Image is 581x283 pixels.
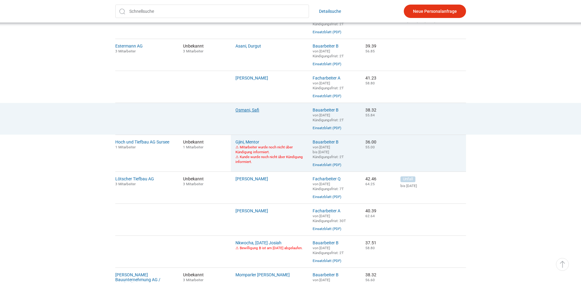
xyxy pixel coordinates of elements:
[313,272,339,277] a: Bauarbeiter B
[365,44,376,48] nobr: 39.39
[365,240,376,245] nobr: 37.51
[556,258,569,271] a: ▵ Nach oben
[365,49,375,53] small: 56.85
[365,145,375,149] small: 55.00
[235,272,290,277] a: Momparler [PERSON_NAME]
[365,272,376,277] nobr: 38.32
[365,182,375,186] small: 64.25
[365,76,376,80] nobr: 41.23
[313,126,341,130] a: Einsatzblatt (PDF)
[115,49,136,53] small: 3 Mitarbeiter
[235,76,268,80] a: [PERSON_NAME]
[365,208,376,213] nobr: 40.39
[365,278,375,282] small: 56.60
[115,145,136,149] small: 1 Mitarbeiter
[365,246,375,250] small: 58.80
[313,44,339,48] a: Bauarbeiter B
[400,176,415,182] span: Unfall
[365,140,376,144] nobr: 36.00
[400,184,466,188] small: bis [DATE]
[313,140,339,144] a: Bauarbeiter B
[365,108,376,112] nobr: 38.32
[313,62,341,66] a: Einsatzblatt (PDF)
[313,49,344,58] small: von [DATE] Kündigungsfrist: 2T
[365,214,375,218] small: 62.64
[313,30,341,34] a: Einsatzblatt (PDF)
[313,76,340,80] a: Facharbeiter A
[365,81,375,85] small: 58.80
[313,113,344,122] small: von [DATE] Kündigungsfrist: 2T
[313,240,339,245] a: Bauarbeiter B
[235,240,282,245] a: Nkwocha, [DATE] Josiah
[404,5,466,18] a: Neue Personalanfrage
[183,278,203,282] small: 3 Mitarbeiter
[313,259,341,263] a: Einsatzblatt (PDF)
[235,208,268,213] a: [PERSON_NAME]
[115,44,143,48] a: Estermann AG
[183,272,227,282] span: Unbekannt
[235,140,259,144] a: Gjini, Mentor
[115,182,136,186] small: 3 Mitarbeiter
[183,145,203,149] small: 1 Mitarbeiter
[235,176,268,181] a: [PERSON_NAME]
[313,176,341,181] a: Facharbeiter Q
[313,108,339,112] a: Bauarbeiter B
[313,214,346,223] small: von [DATE] Kündigungsfrist: 30T
[183,49,203,53] small: 3 Mitarbeiter
[313,208,340,213] a: Facharbeiter A
[235,155,303,164] font: ⚠ Kunde wurde noch nicht über Kündigung informiert.
[115,140,169,144] a: Hoch und Tiefbau AG Sursee
[313,81,344,90] small: von [DATE] Kündigungsfrist: 2T
[235,246,303,250] font: ⚠ Bewilligung B ist am [DATE] abgelaufen.
[319,5,341,18] a: Detailsuche
[313,246,344,255] small: von [DATE] Kündigungsfrist: 2T
[183,176,227,186] span: Unbekannt
[313,227,341,231] a: Einsatzblatt (PDF)
[313,182,344,191] small: von [DATE] Kündigungsfrist: 7T
[183,140,227,149] span: Unbekannt
[115,176,154,181] a: Lötscher Tiefbau AG
[115,5,309,18] input: Schnellsuche
[365,176,376,181] nobr: 42.46
[235,145,293,154] font: ⚠ Mitarbeiter wurde noch nicht über Kündigung informiert.
[183,182,203,186] small: 3 Mitarbeiter
[183,44,227,53] span: Unbekannt
[313,163,341,167] a: Einsatzblatt (PDF)
[365,113,375,117] small: 55.84
[313,195,341,199] a: Einsatzblatt (PDF)
[235,44,261,48] a: Asani, Durgut
[235,108,259,112] a: Osmani, Safi
[313,94,341,98] a: Einsatzblatt (PDF)
[313,145,344,159] small: von [DATE] bis [DATE] Kündigungsfrist: 2T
